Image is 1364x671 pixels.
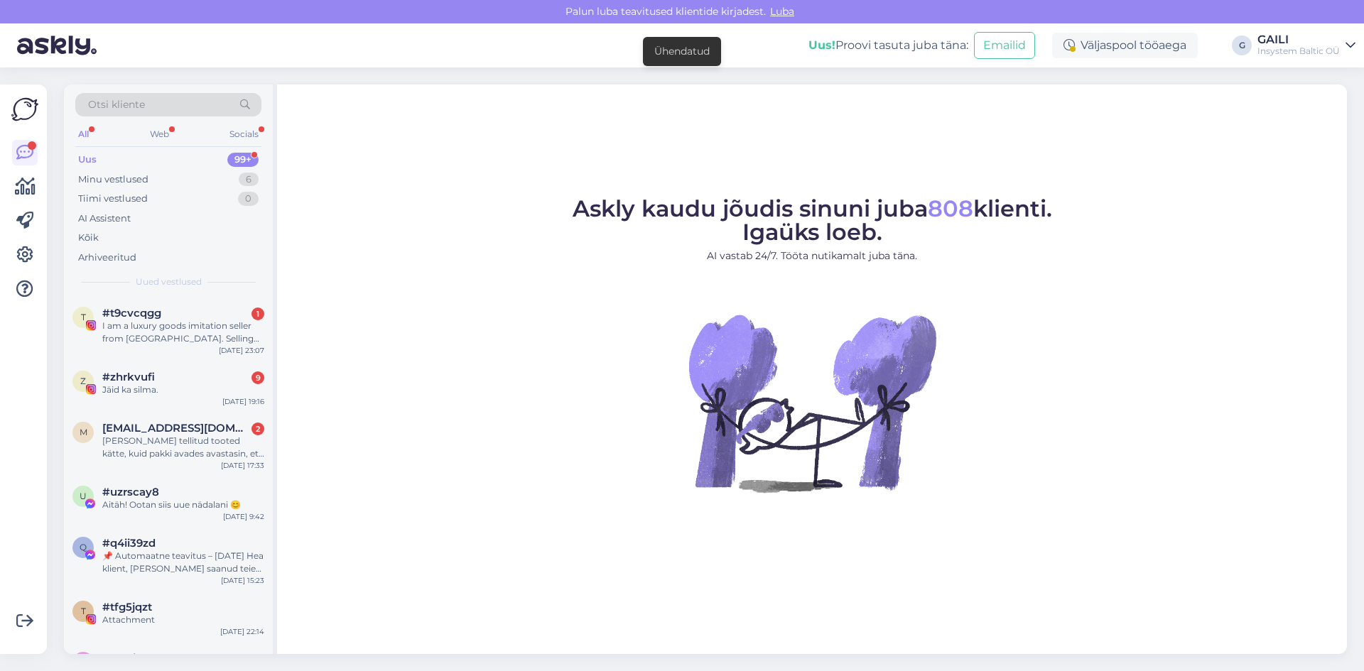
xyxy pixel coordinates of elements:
[78,192,148,206] div: Tiimi vestlused
[102,601,152,613] span: #tfg5jqzt
[102,537,156,550] span: #q4ii39zd
[1052,33,1198,58] div: Väljaspool tööaega
[81,312,86,322] span: t
[80,376,86,386] span: z
[573,249,1052,263] p: AI vastab 24/7. Tööta nutikamalt juba täna.
[102,371,155,383] span: #zhrkvufi
[1257,34,1355,57] a: GAILIInsystem Baltic OÜ
[1257,45,1340,57] div: Insystem Baltic OÜ
[102,498,264,511] div: Aitäh! Ootan siis uue nädalani 😊
[78,251,136,265] div: Arhiveeritud
[81,606,86,616] span: t
[654,44,710,59] div: Ühendatud
[75,125,92,143] div: All
[102,422,250,435] span: mariannea005@gmail.com
[221,460,264,471] div: [DATE] 17:33
[251,307,264,320] div: 1
[102,435,264,460] div: [PERSON_NAME] tellitud tooted kätte, kuid pakki avades avastasin, et [PERSON_NAME] pesupehmendaja...
[80,542,87,552] span: q
[102,320,264,345] div: I am a luxury goods imitation seller from [GEOGRAPHIC_DATA]. Selling luxury goods imitations, inc...
[78,153,97,167] div: Uus
[102,486,159,498] span: #uzrscay8
[221,575,264,586] div: [DATE] 15:23
[102,652,161,665] span: #3awj2dz3
[102,550,264,575] div: 📌 Automaatne teavitus – [DATE] Hea klient, [PERSON_NAME] saanud teie lehe kohta tagasisidet ja pl...
[11,96,38,123] img: Askly Logo
[974,32,1035,59] button: Emailid
[102,307,161,320] span: #t9cvcqgg
[78,231,99,245] div: Kõik
[102,383,264,396] div: Jäid ka silma.
[222,396,264,407] div: [DATE] 19:16
[238,192,259,206] div: 0
[80,427,87,437] span: m
[239,173,259,187] div: 6
[808,38,835,52] b: Uus!
[136,276,202,288] span: Uued vestlused
[251,422,264,435] div: 2
[223,511,264,522] div: [DATE] 9:42
[102,613,264,626] div: Attachment
[80,491,87,501] span: u
[227,153,259,167] div: 99+
[88,97,145,112] span: Otsi kliente
[573,195,1052,246] span: Askly kaudu jõudis sinuni juba klienti. Igaüks loeb.
[227,125,261,143] div: Socials
[1232,36,1252,55] div: G
[684,275,940,530] img: No Chat active
[251,371,264,384] div: 9
[219,345,264,356] div: [DATE] 23:07
[147,125,172,143] div: Web
[928,195,973,222] span: 808
[1257,34,1340,45] div: GAILI
[78,173,148,187] div: Minu vestlused
[808,37,968,54] div: Proovi tasuta juba täna:
[766,5,799,18] span: Luba
[220,626,264,637] div: [DATE] 22:14
[78,212,131,226] div: AI Assistent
